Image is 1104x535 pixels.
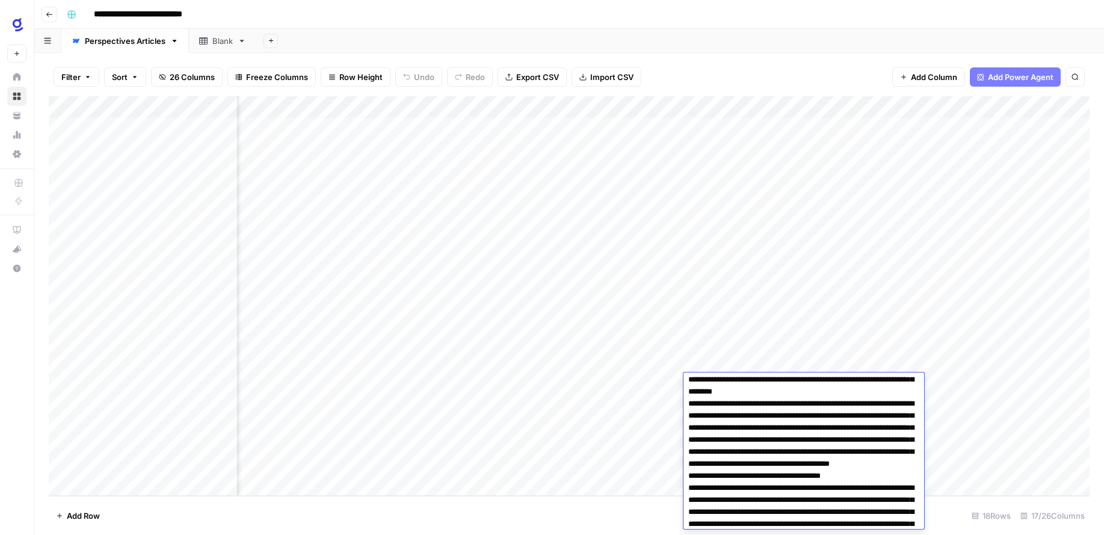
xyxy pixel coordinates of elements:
[911,71,957,83] span: Add Column
[104,67,146,87] button: Sort
[170,71,215,83] span: 26 Columns
[892,67,965,87] button: Add Column
[49,506,107,525] button: Add Row
[447,67,493,87] button: Redo
[61,29,189,53] a: Perspectives Articles
[414,71,434,83] span: Undo
[7,259,26,278] button: Help + Support
[7,125,26,144] a: Usage
[7,144,26,164] a: Settings
[466,71,485,83] span: Redo
[246,71,308,83] span: Freeze Columns
[590,71,634,83] span: Import CSV
[7,67,26,87] a: Home
[7,87,26,106] a: Browse
[61,71,81,83] span: Filter
[112,71,128,83] span: Sort
[339,71,383,83] span: Row Height
[967,506,1016,525] div: 18 Rows
[988,71,1053,83] span: Add Power Agent
[970,67,1061,87] button: Add Power Agent
[7,240,26,259] button: What's new?
[7,106,26,125] a: Your Data
[395,67,442,87] button: Undo
[85,35,165,47] div: Perspectives Articles
[212,35,233,47] div: Blank
[54,67,99,87] button: Filter
[7,14,29,36] img: Glean SEO Ops Logo
[67,510,100,522] span: Add Row
[7,220,26,240] a: AirOps Academy
[8,240,26,258] div: What's new?
[498,67,567,87] button: Export CSV
[1016,506,1090,525] div: 17/26 Columns
[321,67,390,87] button: Row Height
[151,67,223,87] button: 26 Columns
[572,67,641,87] button: Import CSV
[516,71,559,83] span: Export CSV
[227,67,316,87] button: Freeze Columns
[7,10,26,40] button: Workspace: Glean SEO Ops
[189,29,256,53] a: Blank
